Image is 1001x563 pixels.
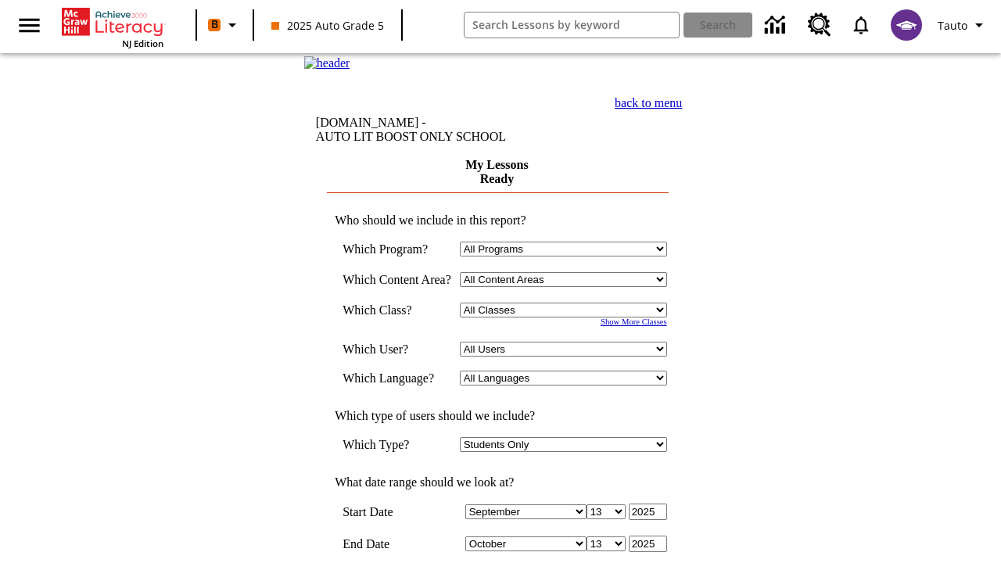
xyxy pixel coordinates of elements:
td: Which Program? [343,242,452,256]
a: Show More Classes [601,317,667,326]
button: Open side menu [6,2,52,48]
img: avatar image [891,9,922,41]
a: Resource Center, Will open in new tab [798,4,841,46]
a: back to menu [615,96,682,109]
div: Home [62,5,163,49]
td: Which Class? [343,303,452,317]
a: My Lessons Ready [465,158,528,185]
button: Profile/Settings [931,11,995,39]
td: Start Date [343,504,452,520]
span: B [211,15,218,34]
button: Select a new avatar [881,5,931,45]
nobr: Which Content Area? [343,273,451,286]
input: search field [465,13,680,38]
img: header [304,56,350,70]
nobr: AUTO LIT BOOST ONLY SCHOOL [316,130,506,143]
td: What date range should we look at? [327,475,667,489]
span: Tauto [938,17,967,34]
td: End Date [343,536,452,552]
span: NJ Edition [122,38,163,49]
td: Which type of users should we include? [327,409,667,423]
a: Notifications [841,5,881,45]
td: Which User? [343,342,452,357]
td: Which Type? [343,437,452,452]
button: Boost Class color is orange. Change class color [202,11,248,39]
td: Which Language? [343,371,452,385]
span: 2025 Auto Grade 5 [271,17,384,34]
td: Who should we include in this report? [327,213,667,228]
td: [DOMAIN_NAME] - [316,116,543,144]
a: Data Center [755,4,798,47]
